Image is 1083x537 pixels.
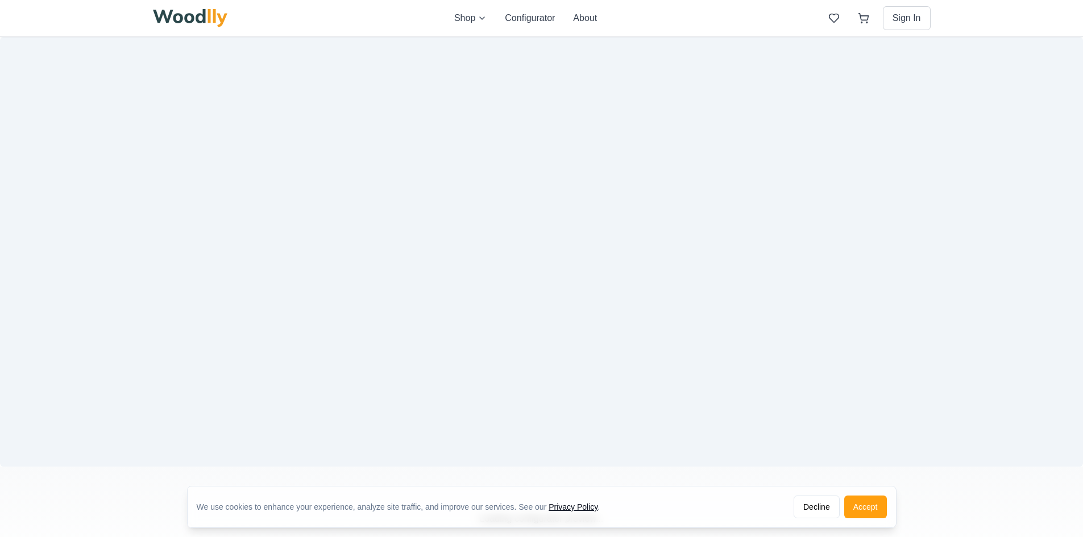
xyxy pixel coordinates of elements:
[197,501,609,513] div: We use cookies to enhance your experience, analyze site traffic, and improve our services. See our .
[454,11,487,25] button: Shop
[883,6,931,30] button: Sign In
[844,496,887,518] button: Accept
[573,11,597,25] button: About
[549,502,597,511] a: Privacy Policy
[153,9,228,27] img: Woodlly
[505,11,555,25] button: Configurator
[794,496,840,518] button: Decline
